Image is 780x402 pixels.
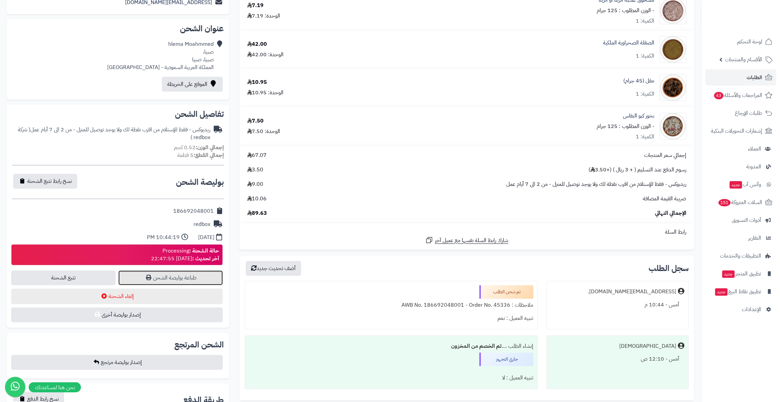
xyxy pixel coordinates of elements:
[705,194,776,210] a: السلات المتروكة151
[636,133,654,141] div: الكمية: 1
[597,6,654,14] small: - الوزن المطلوب : 125 جرام
[713,91,762,100] span: المراجعات والأسئلة
[619,342,676,350] div: [DEMOGRAPHIC_DATA]
[636,90,654,98] div: الكمية: 1
[660,36,686,63] img: 1677692761-Desert%20Sokla-90x90.jpg
[247,2,264,9] div: 7.19
[12,110,224,118] h2: تفاصيل الشحن
[747,73,762,82] span: الطلبات
[193,151,224,159] strong: إجمالي القطع:
[725,55,762,64] span: الأقسام والمنتجات
[644,152,686,159] span: إجمالي سعر المنتجات
[720,251,761,261] span: التطبيقات والخدمات
[107,40,214,71] div: hlema Moahmmed صبيا، صبيا، صبيا المملكة العربية السعودية - [GEOGRAPHIC_DATA]
[176,178,224,186] h2: بوليصة الشحن
[597,122,654,130] small: - الوزن المطلوب : 125 جرام
[118,270,223,285] a: طباعة بوليصة الشحن
[177,151,224,159] small: 5 قطعة
[588,288,676,296] div: [EMAIL_ADDRESS][DOMAIN_NAME].
[249,299,533,312] div: ملاحظات : AWB No. 186692048001 - Order No. 45336
[247,40,267,48] div: 42.00
[715,288,727,296] span: جديد
[714,92,723,99] span: 43
[636,17,654,25] div: الكمية: 1
[11,289,223,304] button: إلغاء الشحنة
[506,180,686,188] span: ريدبوكس - فقط للإستلام من اقرب نقطة لك ولا يوجد توصيل للمنزل - من 2 الى 7 أيام عمل
[11,355,223,370] button: إصدار بوليصة مرتجع
[748,144,761,154] span: العملاء
[247,195,267,203] span: 10.06
[705,248,776,264] a: التطبيقات والخدمات
[589,166,686,174] span: رسوم الدفع عند التسليم ( + 3 ريال ) (+3.50 )
[198,234,214,241] div: [DATE]
[705,176,776,193] a: وآتس آبجديد
[705,283,776,300] a: تطبيق نقاط البيعجديد
[748,233,761,243] span: التقارير
[721,269,761,278] span: تطبيق المتجر
[249,371,533,384] div: تنبيه العميل : لا
[742,305,761,314] span: الإعدادات
[479,285,533,299] div: تم شحن الطلب
[151,247,219,263] div: Processing [DATE] 22:47:55
[425,236,508,244] a: شارك رابط السلة نفسها مع عميل آخر
[636,52,654,60] div: الكمية: 1
[705,301,776,317] a: الإعدادات
[189,247,219,255] strong: حالة الشحنة :
[551,298,684,311] div: أمس - 10:44 م
[735,108,762,118] span: طلبات الإرجاع
[12,126,210,141] div: ريدبوكس - فقط للإستلام من اقرب نقطة لك ولا يوجد توصيل للمنزل - من 2 الى 7 أيام عمل
[192,255,219,263] strong: آخر تحديث :
[705,69,776,86] a: الطلبات
[247,89,283,97] div: الوحدة: 10.95
[705,212,776,228] a: أدوات التسويق
[247,166,263,174] span: 3.50
[732,215,761,225] span: أدوات التسويق
[705,141,776,157] a: العملاء
[705,105,776,121] a: طلبات الإرجاع
[649,264,689,272] h3: سجل الطلب
[249,340,533,353] div: إنشاء الطلب ....
[737,37,762,46] span: لوحة التحكم
[718,199,730,206] span: 151
[13,174,77,189] button: نسخ رابط تتبع الشحنة
[705,159,776,175] a: المدونة
[247,180,263,188] span: 9.00
[11,307,223,322] button: إصدار بوليصة أخرى
[173,207,214,215] div: 186692048001
[242,228,691,236] div: رابط السلة
[714,287,761,296] span: تطبيق نقاط البيع
[660,74,686,101] img: 1693553829-Guggul-90x90.jpg
[246,261,301,276] button: أضف تحديث جديد
[655,209,686,217] span: الإجمالي النهائي
[479,353,533,366] div: جاري التجهيز
[247,152,267,159] span: 67.07
[147,234,180,241] div: 10:44:19 PM
[247,128,280,135] div: الوحدة: 7.50
[705,123,776,139] a: إشعارات التحويلات البنكية
[623,77,654,85] a: مقل (45 جرام)
[174,143,224,152] small: 0.52 كجم
[729,181,742,189] span: جديد
[27,177,72,185] span: نسخ رابط تتبع الشحنة
[247,78,267,86] div: 10.95
[746,162,761,171] span: المدونة
[711,126,762,136] span: إشعارات التحويلات البنكية
[705,34,776,50] a: لوحة التحكم
[174,341,224,349] h2: الشحن المرتجع
[705,87,776,103] a: المراجعات والأسئلة43
[718,198,762,207] span: السلات المتروكة
[643,195,686,203] span: ضريبة القيمة المضافة
[247,51,283,59] div: الوحدة: 42.00
[722,270,734,278] span: جديد
[705,230,776,246] a: التقارير
[11,270,116,285] a: تتبع الشحنة
[162,77,223,92] a: الموقع على الخريطة
[729,180,761,189] span: وآتس آب
[196,143,224,152] strong: إجمالي الوزن:
[193,221,210,228] div: redbox
[734,19,774,33] img: logo-2.png
[623,112,654,120] a: بخور كبو النفاس
[705,266,776,282] a: تطبيق المتجرجديد
[660,113,686,140] img: 1715930084-Postpartum%20Incense%20Mix-90x90.jpg
[247,209,267,217] span: 89.63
